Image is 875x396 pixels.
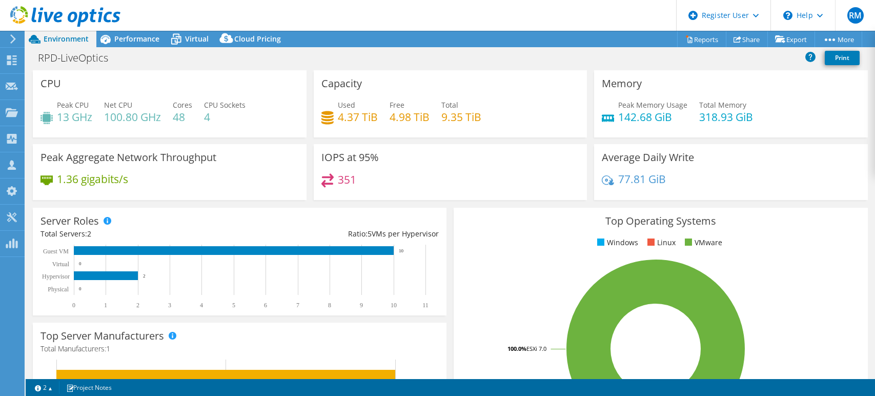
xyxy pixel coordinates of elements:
[57,173,128,185] h4: 1.36 gigabits/s
[204,100,246,110] span: CPU Sockets
[264,302,267,309] text: 6
[461,215,860,227] h3: Top Operating Systems
[44,34,89,44] span: Environment
[28,381,59,394] a: 2
[441,111,481,123] h4: 9.35 TiB
[104,111,161,123] h4: 100.80 GHz
[59,381,119,394] a: Project Notes
[677,31,726,47] a: Reports
[815,31,862,47] a: More
[173,111,192,123] h4: 48
[104,100,132,110] span: Net CPU
[699,111,753,123] h4: 318.93 GiB
[33,52,124,64] h1: RPD-LiveOptics
[328,302,331,309] text: 8
[232,302,235,309] text: 5
[168,302,171,309] text: 3
[296,302,299,309] text: 7
[143,273,146,279] text: 2
[682,237,722,248] li: VMware
[204,111,246,123] h4: 4
[726,31,768,47] a: Share
[40,152,216,163] h3: Peak Aggregate Network Throughput
[399,248,404,253] text: 10
[40,78,61,89] h3: CPU
[391,302,397,309] text: 10
[847,7,864,24] span: RM
[602,78,642,89] h3: Memory
[321,152,379,163] h3: IOPS at 95%
[185,34,209,44] span: Virtual
[526,345,546,352] tspan: ESXi 7.0
[200,302,203,309] text: 4
[234,34,281,44] span: Cloud Pricing
[338,174,356,185] h4: 351
[57,100,89,110] span: Peak CPU
[338,111,378,123] h4: 4.37 TiB
[441,100,458,110] span: Total
[57,111,92,123] h4: 13 GHz
[43,248,69,255] text: Guest VM
[40,228,240,240] div: Total Servers:
[40,343,439,354] h4: Total Manufacturers:
[602,152,694,163] h3: Average Daily Write
[79,261,82,266] text: 0
[79,286,82,291] text: 0
[783,11,792,20] svg: \n
[618,173,666,185] h4: 77.81 GiB
[645,237,676,248] li: Linux
[338,100,355,110] span: Used
[52,261,70,268] text: Virtual
[507,345,526,352] tspan: 100.0%
[360,302,363,309] text: 9
[240,228,439,240] div: Ratio: VMs per Hypervisor
[114,34,159,44] span: Performance
[368,229,372,239] span: 5
[595,237,638,248] li: Windows
[40,330,164,342] h3: Top Server Manufacturers
[422,302,429,309] text: 11
[390,100,404,110] span: Free
[618,100,687,110] span: Peak Memory Usage
[173,100,192,110] span: Cores
[699,100,746,110] span: Total Memory
[104,302,107,309] text: 1
[618,111,687,123] h4: 142.68 GiB
[136,302,139,309] text: 2
[825,51,860,65] a: Print
[72,302,75,309] text: 0
[40,215,99,227] h3: Server Roles
[48,286,69,293] text: Physical
[87,229,91,239] span: 2
[767,31,815,47] a: Export
[390,111,430,123] h4: 4.98 TiB
[321,78,362,89] h3: Capacity
[42,273,70,280] text: Hypervisor
[106,344,110,353] span: 1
